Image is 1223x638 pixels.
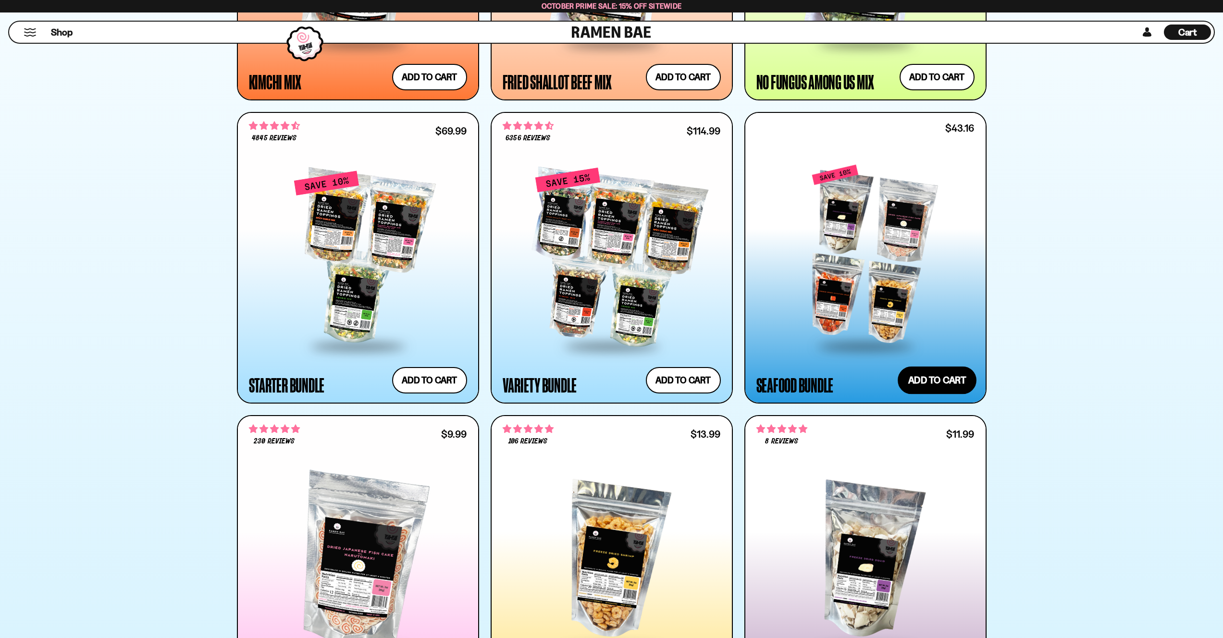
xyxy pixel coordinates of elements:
div: $13.99 [691,429,720,439]
a: $43.16 Seafood Bundle Add to cart [744,112,987,404]
span: 4845 reviews [252,135,296,142]
div: Seafood Bundle [756,376,834,393]
a: 4.71 stars 4845 reviews $69.99 Starter Bundle Add to cart [237,112,479,404]
button: Add to cart [392,64,467,90]
span: October Prime Sale: 15% off Sitewide [542,1,682,11]
span: 4.91 stars [503,423,554,435]
a: Shop [51,25,73,40]
span: 6356 reviews [506,135,550,142]
button: Add to cart [646,64,721,90]
span: Cart [1178,26,1197,38]
span: 4.63 stars [503,120,554,132]
span: 8 reviews [765,438,798,445]
span: 230 reviews [254,438,294,445]
div: Starter Bundle [249,376,325,393]
div: $11.99 [946,429,974,439]
div: $43.16 [945,123,974,133]
div: No Fungus Among Us Mix [756,73,875,90]
div: Cart [1164,22,1211,43]
div: $9.99 [441,429,467,439]
div: $114.99 [687,126,720,135]
div: Fried Shallot Beef Mix [503,73,612,90]
a: 4.63 stars 6356 reviews $114.99 Variety Bundle Add to cart [491,112,733,404]
button: Add to cart [898,366,976,394]
div: Variety Bundle [503,376,577,393]
span: 106 reviews [508,438,547,445]
button: Add to cart [900,64,975,90]
span: 4.71 stars [249,120,300,132]
span: 4.75 stars [756,423,807,435]
span: 4.77 stars [249,423,300,435]
div: Kimchi Mix [249,73,302,90]
button: Add to cart [392,367,467,393]
button: Add to cart [646,367,721,393]
button: Mobile Menu Trigger [24,28,37,37]
div: $69.99 [435,126,467,135]
span: Shop [51,26,73,39]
